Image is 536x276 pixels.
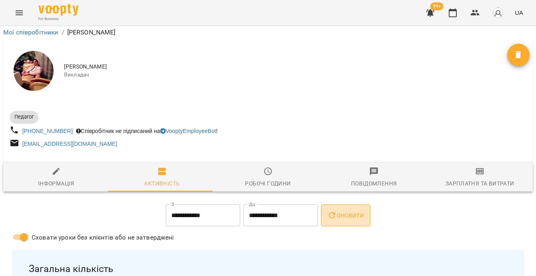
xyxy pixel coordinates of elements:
li: / [62,28,64,37]
a: Мої співробітники [3,28,58,36]
div: Інформація [38,179,74,188]
button: Видалити [507,44,530,66]
a: [PHONE_NUMBER] [22,128,73,134]
div: Зарплатня та Витрати [446,179,514,188]
img: avatar_s.png [492,7,504,18]
div: Активність [144,179,180,188]
div: Співробітник не підписаний на ! [74,125,219,137]
a: VooptyEmployeeBot [160,128,216,134]
a: [EMAIL_ADDRESS][DOMAIN_NAME] [22,141,117,147]
img: Ілля Петруша [14,51,54,91]
img: Voopty Logo [38,4,78,16]
button: Menu [10,3,29,22]
button: UA [512,5,526,20]
button: Оновити [321,204,370,227]
span: For Business [38,16,78,22]
div: Повідомлення [351,179,397,188]
span: UA [515,8,523,17]
span: 99+ [430,2,444,10]
div: Робочі години [245,179,291,188]
span: Викладач [64,71,507,79]
span: Педагог [10,113,38,121]
span: Загальна кількість [29,263,507,275]
span: [PERSON_NAME] [64,63,507,71]
span: Оновити [327,211,364,220]
span: Сховати уроки без клієнтів або не затверджені [32,233,174,242]
p: [PERSON_NAME] [67,28,116,37]
nav: breadcrumb [3,28,533,37]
